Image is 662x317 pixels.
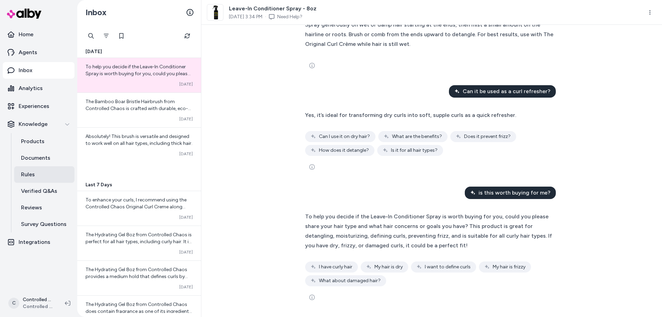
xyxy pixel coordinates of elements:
[305,160,319,174] button: See more
[319,277,381,284] span: What about damaged hair?
[19,48,37,57] p: Agents
[425,264,471,270] span: I want to define curls
[19,84,43,92] p: Analytics
[3,116,74,132] button: Knowledge
[463,87,550,96] span: Can it be used as a curl refresher?
[207,4,223,20] img: Main-3.jpg
[305,213,552,249] span: To help you decide if the Leave-In Conditioner Spray is worth buying for you, could you please sh...
[14,166,74,183] a: Rules
[21,204,42,212] p: Reviews
[3,44,74,61] a: Agents
[86,64,192,118] span: To help you decide if the Leave-In Conditioner Spray is worth buying for you, could you please sh...
[180,29,194,43] button: Refresh
[3,26,74,43] a: Home
[23,303,54,310] span: Controlled Chaos
[479,189,550,197] span: is this worth buying for me?
[86,99,191,174] span: The Bamboo Boar Bristle Hairbrush from Controlled Chaos is crafted with durable, eco-friendly bam...
[86,133,192,146] span: Absolutely! This brush is versatile and designed to work well on all hair types, including thick ...
[7,9,41,19] img: alby Logo
[19,120,48,128] p: Knowledge
[3,98,74,115] a: Experiences
[14,150,74,166] a: Documents
[21,154,50,162] p: Documents
[3,234,74,250] a: Integrations
[319,264,352,270] span: I have curly hair
[21,220,67,228] p: Survey Questions
[305,112,516,118] span: Yes, it’s ideal for transforming dry curls into soft, supple curls as a quick refresher.
[19,66,32,75] p: Inbox
[19,30,33,39] p: Home
[19,238,50,246] p: Integrations
[277,13,302,20] a: Need Help?
[305,21,553,47] span: Spray generously on wet or damp hair starting at the ends, then mist a small amount on the hairli...
[21,137,44,146] p: Products
[179,284,193,290] span: [DATE]
[8,298,19,309] span: C
[77,92,201,127] a: The Bamboo Boar Bristle Hairbrush from Controlled Chaos is crafted with durable, eco-friendly bam...
[3,62,74,79] a: Inbox
[77,191,201,226] a: To enhance your curls, I recommend using the Controlled Chaos Original Curl Creme along with the ...
[77,58,201,92] a: To help you decide if the Leave-In Conditioner Spray is worth buying for you, could you please sh...
[179,249,193,255] span: [DATE]
[319,133,370,140] span: Can I use it on dry hair?
[305,59,319,72] button: See more
[374,264,403,270] span: My hair is dry
[3,80,74,97] a: Analytics
[229,13,262,20] span: [DATE] 3:34 PM
[179,215,193,220] span: [DATE]
[23,296,54,303] p: Controlled Chaos Shopify
[86,232,192,293] span: The Hydrating Gel 8oz from Controlled Chaos is perfect for all hair types, including curly hair. ...
[391,147,438,154] span: Is it for all hair types?
[179,81,193,87] span: [DATE]
[86,181,112,188] span: Last 7 Days
[14,183,74,199] a: Verified Q&As
[464,133,511,140] span: Does it prevent frizz?
[229,4,317,13] span: Leave-In Conditioner Spray - 8oz
[179,116,193,122] span: [DATE]
[305,290,319,304] button: See more
[86,7,107,18] h2: Inbox
[4,292,59,314] button: CControlled Chaos ShopifyControlled Chaos
[14,133,74,150] a: Products
[77,260,201,295] a: The Hydrating Gel 8oz from Controlled Chaos provides a medium hold that defines curls by grouping...
[77,127,201,162] a: Absolutely! This brush is versatile and designed to work well on all hair types, including thick ...
[99,29,113,43] button: Filter
[493,264,525,270] span: My hair is frizzy
[319,147,369,154] span: How does it detangle?
[179,151,193,157] span: [DATE]
[14,216,74,232] a: Survey Questions
[265,13,266,20] span: ·
[21,187,57,195] p: Verified Q&As
[392,133,442,140] span: What are the benefits?
[19,102,49,110] p: Experiences
[86,197,191,286] span: To enhance your curls, I recommend using the Controlled Chaos Original Curl Creme along with the ...
[21,170,35,179] p: Rules
[86,48,102,55] span: [DATE]
[14,199,74,216] a: Reviews
[77,226,201,260] a: The Hydrating Gel 8oz from Controlled Chaos is perfect for all hair types, including curly hair. ...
